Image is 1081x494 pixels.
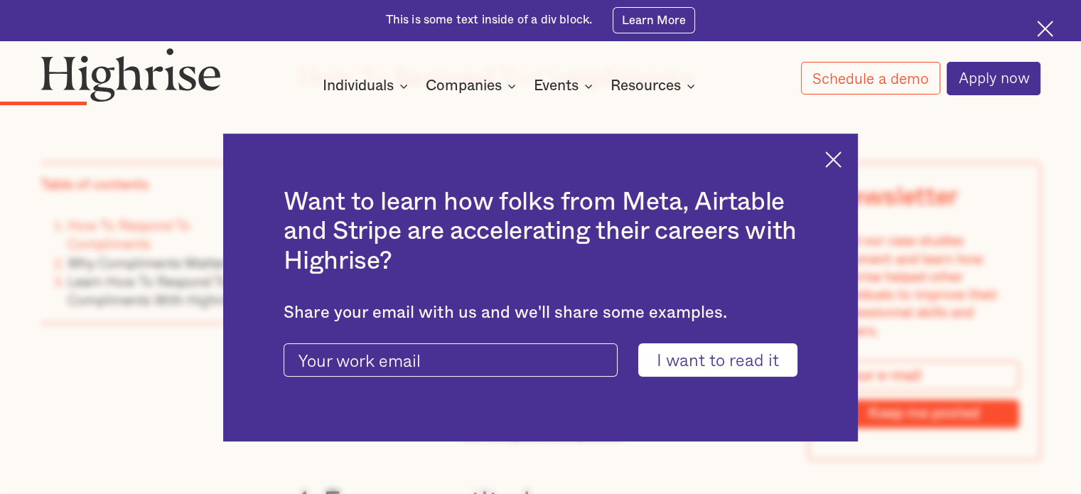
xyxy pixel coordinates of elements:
div: Events [534,77,597,95]
div: Companies [426,77,502,95]
img: Cross icon [825,151,841,168]
h2: Want to learn how folks from Meta, Airtable and Stripe are accelerating their careers with Highrise? [284,188,797,276]
input: Your work email [284,343,618,377]
div: Companies [426,77,520,95]
img: Highrise logo [41,48,221,102]
div: Events [534,77,579,95]
form: current-ascender-blog-article-modal-form [284,343,797,377]
div: Resources [611,77,681,95]
div: This is some text inside of a div block. [386,12,593,28]
div: Individuals [323,77,394,95]
a: Learn More [613,7,696,33]
div: Resources [611,77,699,95]
a: Schedule a demo [801,62,940,95]
a: Apply now [947,62,1040,95]
img: Cross icon [1037,21,1053,37]
input: I want to read it [638,343,797,377]
div: Share your email with us and we'll share some examples. [284,303,797,323]
div: Individuals [323,77,412,95]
